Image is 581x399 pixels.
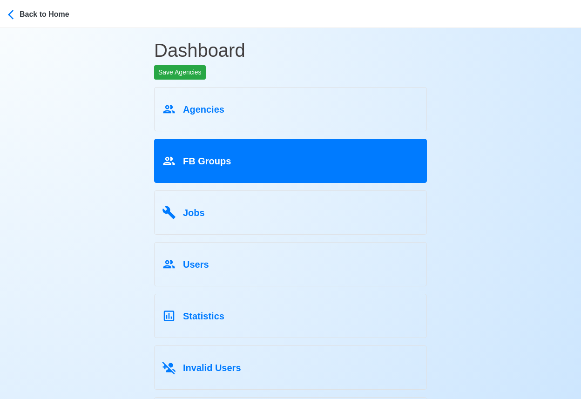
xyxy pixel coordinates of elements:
span: Users [183,259,209,270]
button: Back to Home [7,3,90,25]
span: Jobs [183,208,205,218]
a: Users [154,242,427,286]
div: Back to Home [20,7,89,20]
span: Invalid Users [183,363,241,373]
h1: Dashboard [154,28,427,65]
span: Statistics [183,311,224,321]
a: FB Groups [154,139,427,183]
button: Save Agencies [154,65,206,80]
a: Agencies [154,87,427,131]
a: Invalid Users [154,345,427,390]
a: Jobs [154,190,427,235]
span: Agencies [183,104,224,115]
span: FB Groups [183,156,231,166]
a: Statistics [154,294,427,338]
